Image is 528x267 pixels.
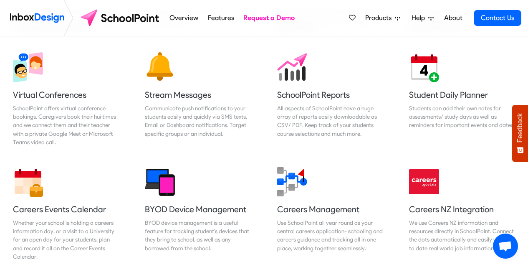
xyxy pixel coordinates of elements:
[205,10,236,26] a: Features
[409,203,515,215] h5: Careers NZ Integration
[13,167,43,197] img: 2022_01_17_icon_career_event_calendar.svg
[408,10,437,26] a: Help
[442,10,465,26] a: About
[362,10,404,26] a: Products
[145,89,251,101] h5: Stream Messages
[412,13,428,23] span: Help
[409,52,439,82] img: 2022_01_17_icon_daily_planner.svg
[270,46,390,153] a: SchoolPoint Reports All aspects of SchoolPoint have a huge array of reports easily downloadable a...
[402,46,522,153] a: Student Daily Planner Students can add their own notes for assessments/ study days as well as rem...
[409,104,515,130] div: Students can add their own notes for assessments/ study days as well as reminders for important e...
[277,104,383,138] div: All aspects of SchoolPoint have a huge array of reports easily downloadable as CSV/ PDF. Keep tra...
[145,104,251,138] div: Communicate push notifications to your students easily and quickly via SMS texts, Email or Dashbo...
[512,105,528,162] button: Feedback - Show survey
[145,167,175,197] img: 2022_01_17_icon_byod_management.svg
[13,89,119,101] h5: Virtual Conferences
[167,10,201,26] a: Overview
[145,52,175,82] img: 2022_01_17_icon_messages.svg
[409,89,515,101] h5: Student Daily Planner
[138,46,258,153] a: Stream Messages Communicate push notifications to your students easily and quickly via SMS texts,...
[365,13,395,23] span: Products
[145,219,251,253] div: BYOD device management is a useful feature for tracking student's devices that they bring to scho...
[277,52,307,82] img: 2022_01_17_icon_sp_reports.svg
[409,219,515,253] div: We use Careers NZ information and resources directly in SchoolPoint. Connect the dots automatical...
[493,234,518,259] a: Open chat
[145,203,251,215] h5: BYOD Device Management
[277,167,307,197] img: 2022_01_13_icon_career_management.svg
[474,10,521,26] a: Contact Us
[6,46,126,153] a: Virtual Conferences SchoolPoint offers virtual conference bookings. Caregivers book their hui tim...
[13,203,119,215] h5: Careers Events Calendar
[516,113,524,142] span: Feedback
[13,52,43,82] img: 2022_03_30_icon_virtual_conferences.svg
[241,10,297,26] a: Request a Demo
[77,8,165,28] img: schoolpoint logo
[13,104,119,147] div: SchoolPoint offers virtual conference bookings. Caregivers book their hui times and we connect th...
[277,89,383,101] h5: SchoolPoint Reports
[277,219,383,253] div: Use SchoolPoint all year round as your central careers application- schooling and careers guidanc...
[409,167,439,197] img: 2022_01_13_icon_careersnz.svg
[277,203,383,215] h5: Careers Management
[13,219,119,261] div: Whether your school is holding a careers information day, or a visit to a University for an open ...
